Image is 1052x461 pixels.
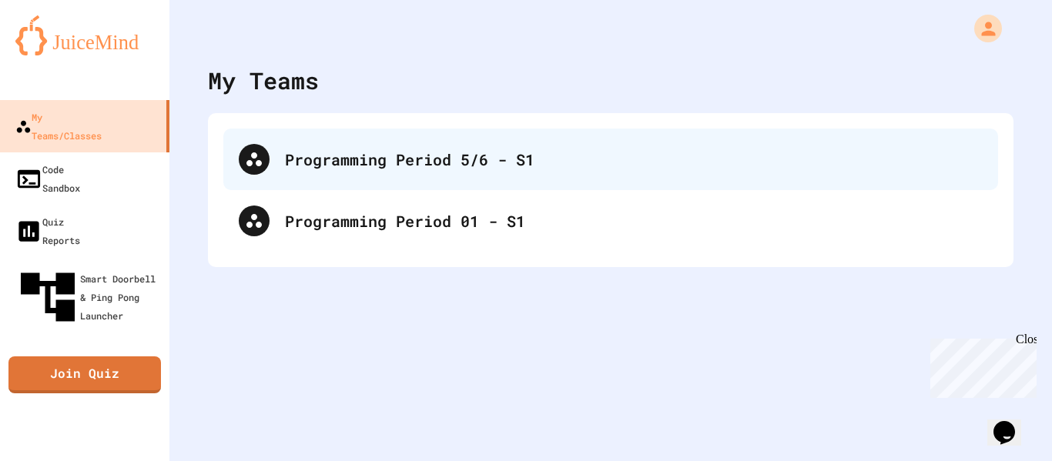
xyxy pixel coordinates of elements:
img: logo-orange.svg [15,15,154,55]
div: My Teams [208,63,319,98]
iframe: chat widget [987,399,1037,446]
div: Quiz Reports [15,212,80,249]
div: Programming Period 5/6 - S1 [285,148,983,171]
div: My Teams/Classes [15,108,102,145]
div: Code Sandbox [15,160,80,197]
div: Smart Doorbell & Ping Pong Launcher [15,265,163,329]
div: Chat with us now!Close [6,6,106,98]
div: Programming Period 5/6 - S1 [223,129,998,190]
div: Programming Period 01 - S1 [223,190,998,252]
iframe: chat widget [924,332,1037,398]
a: Join Quiz [8,356,161,393]
div: Programming Period 01 - S1 [285,209,983,232]
div: My Account [958,11,1006,46]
